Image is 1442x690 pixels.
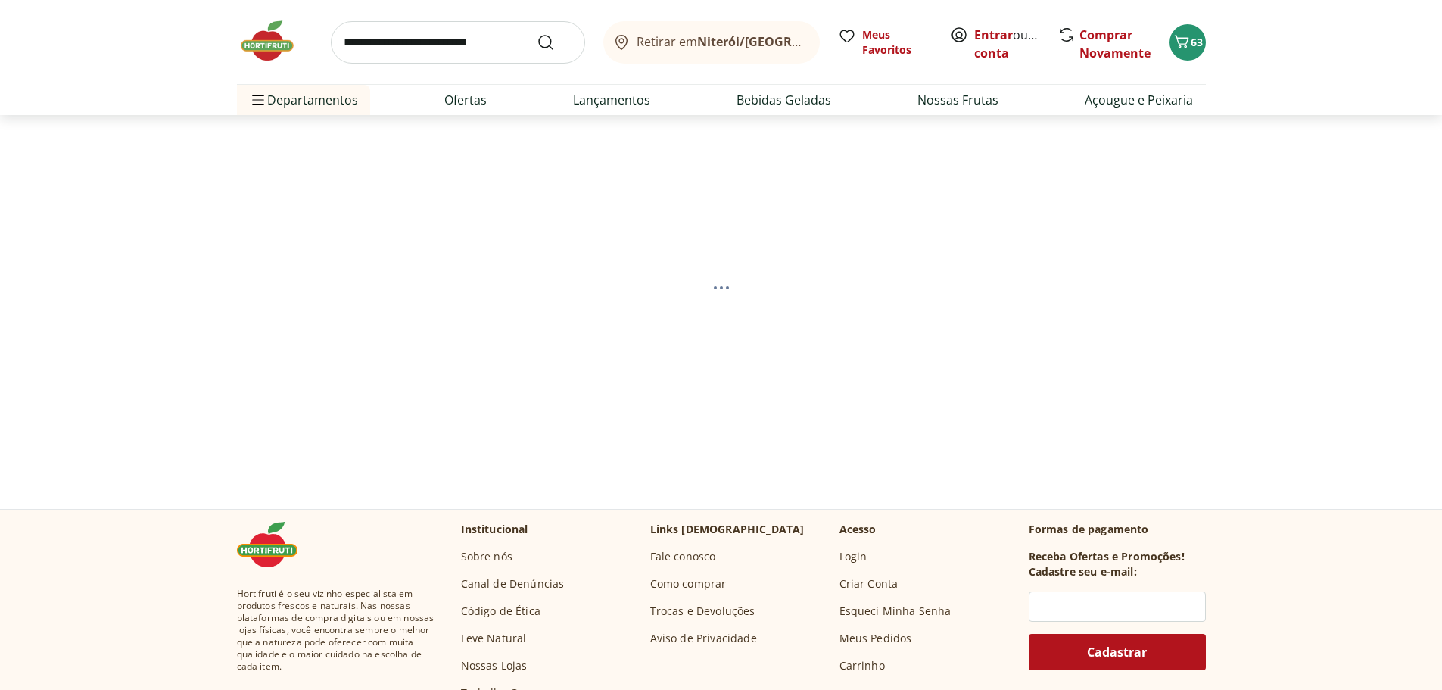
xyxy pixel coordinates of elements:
[839,604,951,619] a: Esqueci Minha Senha
[1079,27,1151,61] a: Comprar Novamente
[862,27,932,58] span: Meus Favoritos
[1029,564,1137,579] h3: Cadastre seu e-mail:
[461,631,527,646] a: Leve Natural
[331,21,585,64] input: search
[461,549,512,564] a: Sobre nós
[839,549,867,564] a: Login
[737,91,831,109] a: Bebidas Geladas
[237,522,313,567] img: Hortifruti
[650,549,716,564] a: Fale conosco
[974,26,1042,62] span: ou
[237,588,437,673] span: Hortifruti é o seu vizinho especialista em produtos frescos e naturais. Nas nossas plataformas de...
[237,18,313,64] img: Hortifruti
[444,91,487,109] a: Ofertas
[839,576,899,592] a: Criar Conta
[461,658,528,673] a: Nossas Lojas
[249,82,358,118] span: Departamentos
[917,91,998,109] a: Nossas Frutas
[1029,522,1206,537] p: Formas de pagamento
[461,576,565,592] a: Canal de Denúncias
[1169,24,1206,61] button: Carrinho
[1029,549,1185,564] h3: Receba Ofertas e Promoções!
[838,27,932,58] a: Meus Favoritos
[603,21,820,64] button: Retirar emNiterói/[GEOGRAPHIC_DATA]
[573,91,650,109] a: Lançamentos
[974,27,1057,61] a: Criar conta
[461,522,528,537] p: Institucional
[650,631,757,646] a: Aviso de Privacidade
[650,576,727,592] a: Como comprar
[1029,634,1206,670] button: Cadastrar
[461,604,540,619] a: Código de Ética
[839,522,877,537] p: Acesso
[537,33,573,52] button: Submit Search
[974,27,1013,43] a: Entrar
[637,35,804,48] span: Retirar em
[650,522,805,537] p: Links [DEMOGRAPHIC_DATA]
[839,631,912,646] a: Meus Pedidos
[697,33,870,50] b: Niterói/[GEOGRAPHIC_DATA]
[1085,91,1193,109] a: Açougue e Peixaria
[1087,646,1147,658] span: Cadastrar
[1191,35,1203,49] span: 63
[839,658,885,673] a: Carrinho
[650,604,755,619] a: Trocas e Devoluções
[249,82,267,118] button: Menu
